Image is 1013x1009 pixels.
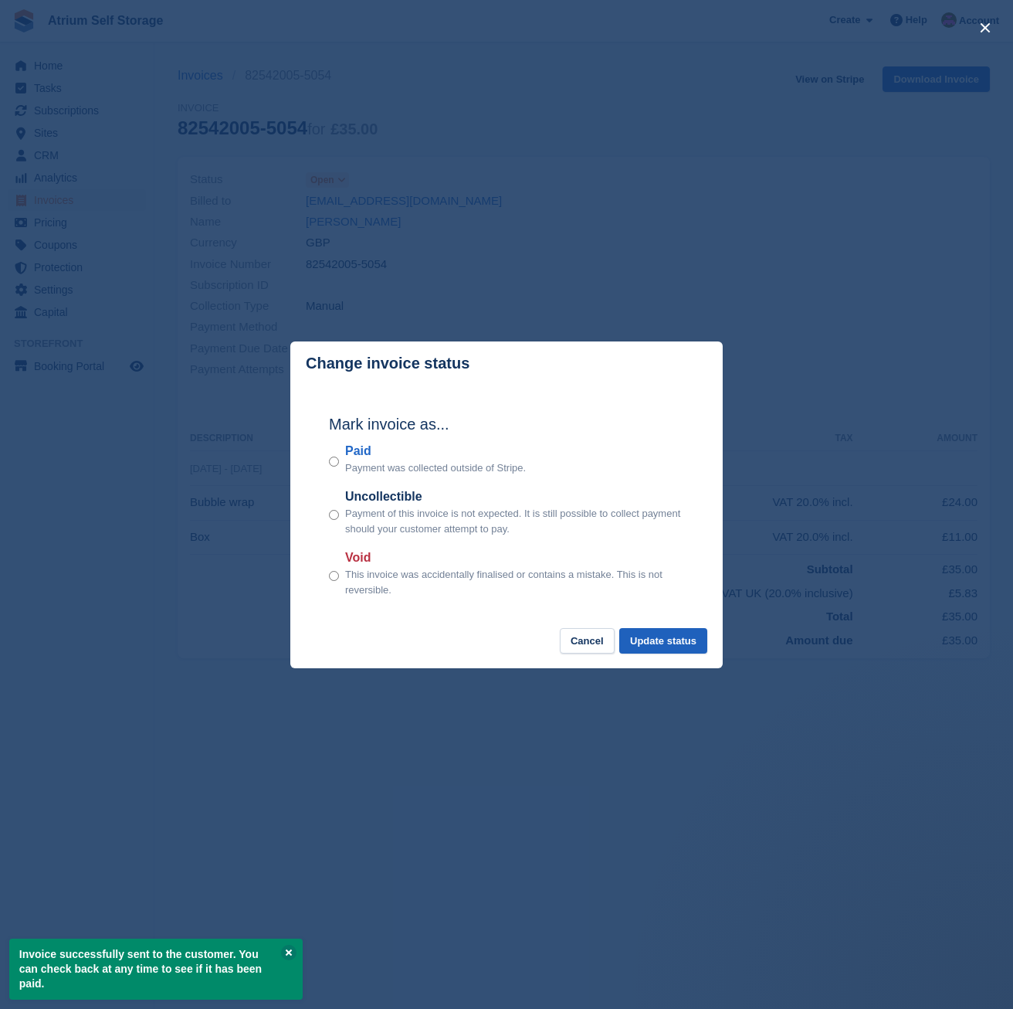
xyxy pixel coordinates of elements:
[329,413,684,436] h2: Mark invoice as...
[345,460,526,476] p: Payment was collected outside of Stripe.
[345,567,684,597] p: This invoice was accidentally finalised or contains a mistake. This is not reversible.
[973,15,998,40] button: close
[9,939,303,1000] p: Invoice successfully sent to the customer. You can check back at any time to see if it has been p...
[560,628,615,654] button: Cancel
[345,442,526,460] label: Paid
[345,506,684,536] p: Payment of this invoice is not expected. It is still possible to collect payment should your cust...
[345,549,684,567] label: Void
[345,488,684,506] label: Uncollectible
[306,355,469,372] p: Change invoice status
[619,628,707,654] button: Update status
